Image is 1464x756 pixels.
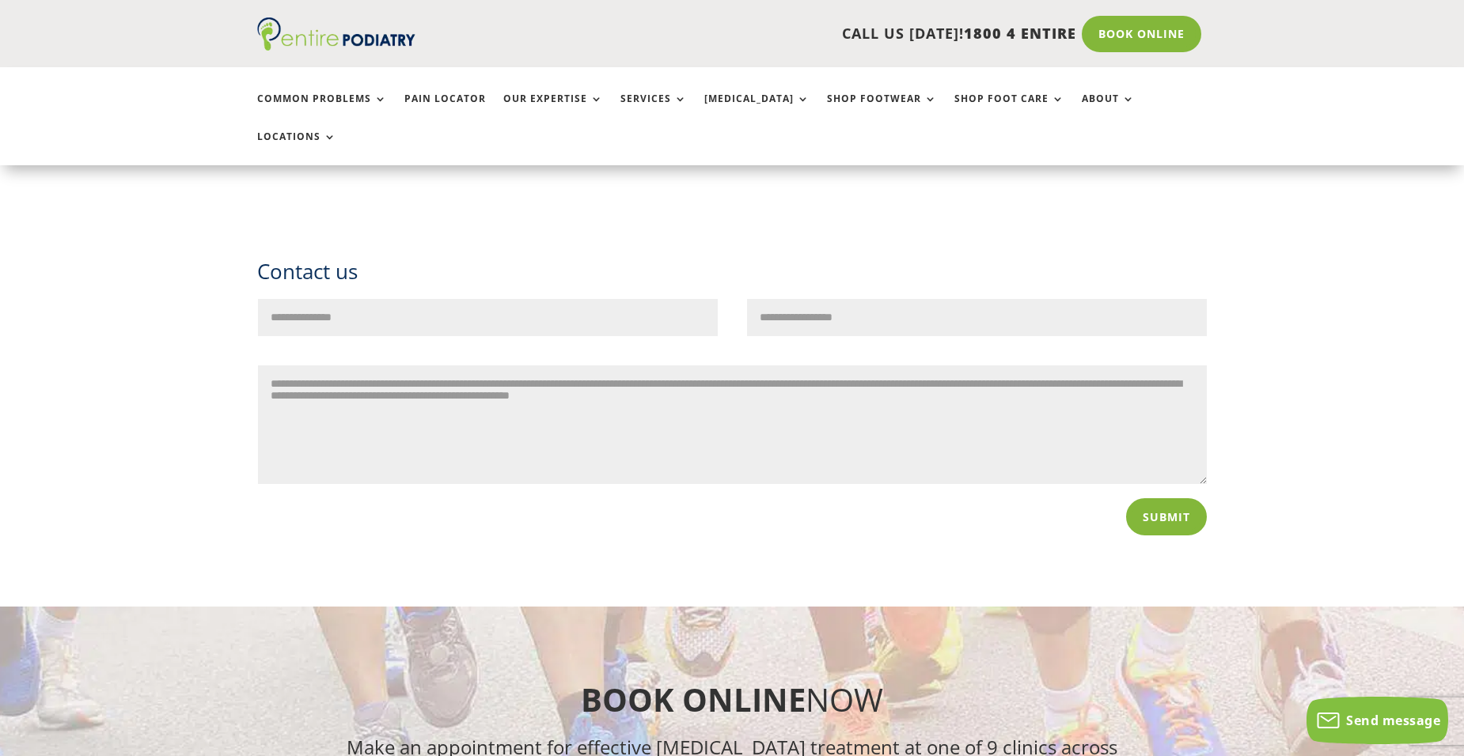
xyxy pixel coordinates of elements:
p: CALL US [DATE]! [476,24,1076,44]
a: Pain Locator [404,93,486,127]
a: Shop Foot Care [954,93,1064,127]
h3: Contact us [257,257,1207,298]
img: logo (1) [257,17,415,51]
h2: Now [328,678,1136,730]
a: [MEDICAL_DATA] [704,93,810,127]
strong: Book Online [581,678,806,721]
a: Our Expertise [503,93,603,127]
a: Entire Podiatry [257,38,415,54]
button: Send message [1307,697,1448,744]
a: Services [620,93,687,127]
button: Submit [1126,498,1207,535]
span: Send message [1346,712,1440,729]
a: Common Problems [257,93,387,127]
span: 1800 4 ENTIRE [964,24,1076,43]
a: Book Online [1082,16,1201,52]
a: Locations [257,131,336,165]
a: Shop Footwear [827,93,937,127]
a: About [1082,93,1135,127]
